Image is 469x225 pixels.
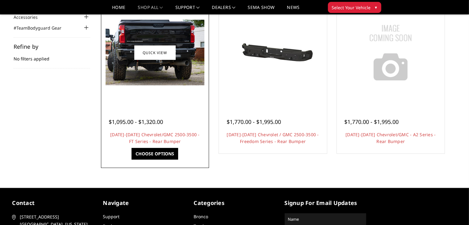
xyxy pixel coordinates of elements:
input: Name [286,214,365,224]
a: 2020-2025 Chevrolet/GMC 2500-3500 - FT Series - Rear Bumper 2020-2025 Chevrolet/GMC 2500-3500 - F... [103,0,207,105]
div: No filters applied [14,44,90,68]
a: SEMA Show [248,5,274,14]
a: [DATE]-[DATE] Chevrolet / GMC 2500-3500 - Freedom Series - Rear Bumper [227,132,319,144]
img: 2020-2025 Chevrolet/GMC 2500-3500 - FT Series - Rear Bumper [106,20,204,85]
a: [DATE]-[DATE] Chevrolet/GMC - A2 Series - Rear Bumper [345,132,436,144]
a: 2020-2025 Chevrolet / GMC 2500-3500 - Freedom Series - Rear Bumper 2020-2025 Chevrolet / GMC 2500... [220,0,325,105]
a: Support [175,5,200,14]
a: Home [112,5,125,14]
span: ▾ [375,4,377,10]
h5: Navigate [103,199,185,207]
a: News [287,5,299,14]
a: Support [103,214,120,219]
h5: Categories [194,199,275,207]
a: Bronco [194,214,208,219]
span: Select Your Vehicle [332,4,371,11]
h5: signup for email updates [285,199,366,207]
a: Choose Options [132,148,178,160]
h5: Refine by [14,44,90,49]
span: $1,770.00 - $1,995.00 [345,118,399,125]
a: Dealers [212,5,236,14]
span: $1,770.00 - $1,995.00 [227,118,281,125]
a: Quick view [134,45,176,60]
h5: contact [12,199,94,207]
a: Accessories [14,14,45,20]
button: Select Your Vehicle [328,2,381,13]
a: #TeamBodyguard Gear [14,25,69,31]
span: $1,095.00 - $1,320.00 [109,118,163,125]
a: shop all [138,5,163,14]
a: [DATE]-[DATE] Chevrolet/GMC 2500-3500 - FT Series - Rear Bumper [110,132,200,144]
